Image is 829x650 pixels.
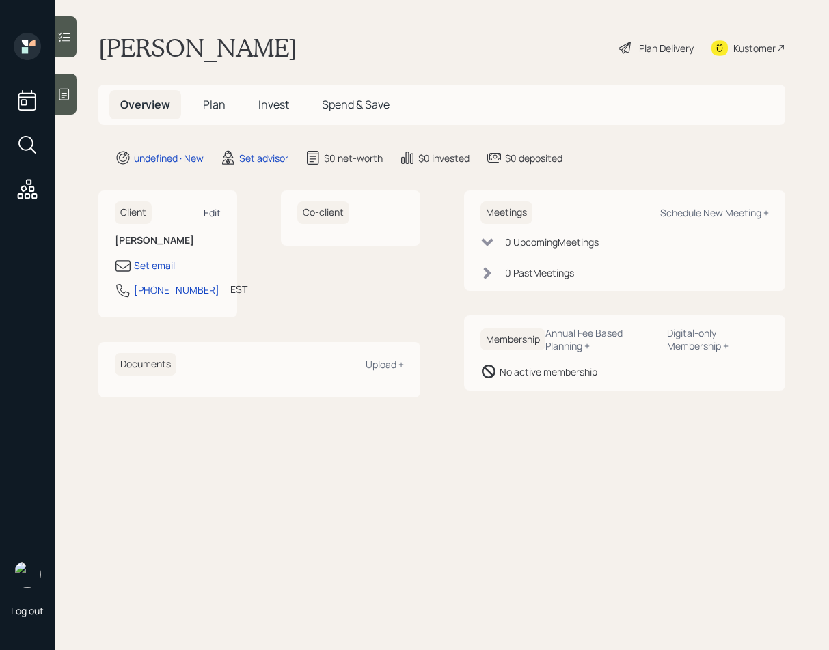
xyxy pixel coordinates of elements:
[733,41,776,55] div: Kustomer
[366,358,404,371] div: Upload +
[505,151,562,165] div: $0 deposited
[297,201,349,224] h6: Co-client
[14,561,41,588] img: retirable_logo.png
[324,151,383,165] div: $0 net-worth
[239,151,288,165] div: Set advisor
[660,206,769,219] div: Schedule New Meeting +
[115,353,176,376] h6: Documents
[545,326,657,352] div: Annual Fee Based Planning +
[204,206,221,219] div: Edit
[480,328,545,351] h6: Membership
[98,33,297,63] h1: [PERSON_NAME]
[230,282,247,296] div: EST
[505,266,574,280] div: 0 Past Meeting s
[134,258,175,272] div: Set email
[258,97,289,112] span: Invest
[500,365,597,379] div: No active membership
[418,151,470,165] div: $0 invested
[667,326,769,352] div: Digital-only Membership +
[115,235,221,246] h6: [PERSON_NAME]
[134,283,219,297] div: [PHONE_NUMBER]
[134,151,204,165] div: undefined · New
[115,201,152,224] h6: Client
[639,41,694,55] div: Plan Delivery
[322,97,390,112] span: Spend & Save
[480,201,532,224] h6: Meetings
[505,235,599,249] div: 0 Upcoming Meeting s
[120,97,170,112] span: Overview
[11,604,44,617] div: Log out
[203,97,226,112] span: Plan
